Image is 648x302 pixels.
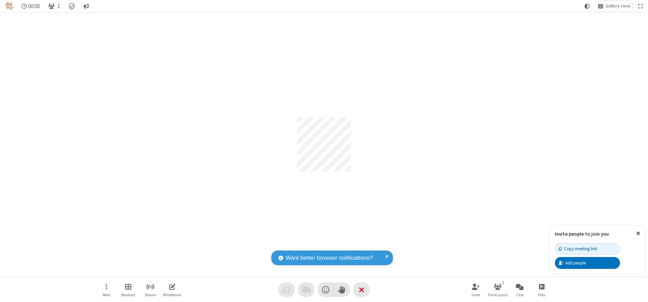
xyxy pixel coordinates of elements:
div: Meeting details Encryption enabled [65,1,78,11]
button: Manage Breakout Rooms [118,280,138,299]
span: Chat [516,293,524,297]
button: Copy meeting link [555,243,620,255]
button: Start streaming [140,280,160,299]
button: Send a reaction [318,282,334,297]
button: Open menu [96,280,116,299]
span: Want better browser notifications? [286,254,373,262]
button: Raise hand [334,282,350,297]
span: Participants [488,293,508,297]
span: Breakout [121,293,135,297]
span: Gallery view [605,3,630,9]
div: Timer [19,1,43,11]
button: Add people [555,257,620,269]
span: 1 [57,3,60,9]
button: Change layout [595,1,633,11]
span: Whiteboard [163,293,181,297]
button: Conversation [81,1,91,11]
button: Invite participants (Alt+I) [466,280,486,299]
button: Open participant list [45,1,63,11]
button: Open shared whiteboard [162,280,182,299]
img: QA Selenium DO NOT DELETE OR CHANGE [5,2,13,10]
button: Video [298,282,314,297]
span: Stream [144,293,156,297]
button: Fullscreen [636,1,646,11]
span: Invite [471,293,480,297]
button: Using system theme [582,1,593,11]
button: Open poll [532,280,552,299]
button: Audio problem - check your Internet connection or call by phone [278,282,295,297]
button: Open chat [510,280,530,299]
span: 00:00 [28,3,40,9]
button: End or leave meeting [353,282,370,297]
button: Close popover [631,225,645,242]
span: Polls [538,293,545,297]
span: More [103,293,110,297]
div: Copy meeting link [559,246,597,252]
button: Open participant list [488,280,508,299]
div: 1 [501,280,506,286]
label: Invite people to join you [555,231,609,237]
